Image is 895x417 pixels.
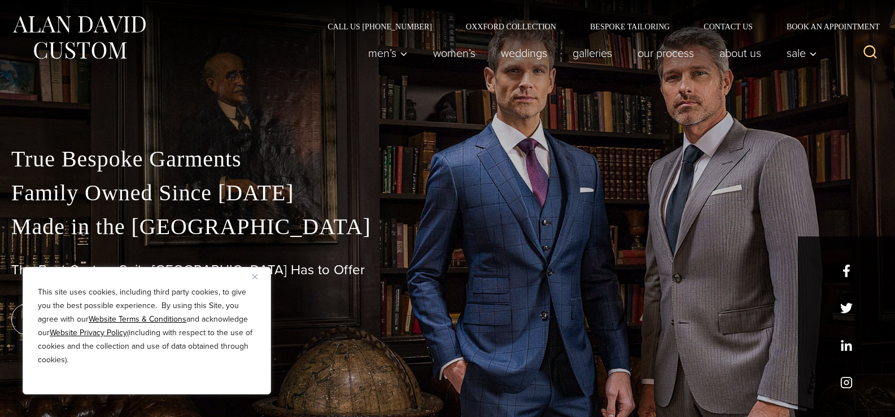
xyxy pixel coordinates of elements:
span: Men’s [368,47,408,59]
nav: Secondary Navigation [311,23,884,30]
img: Alan David Custom [11,12,147,63]
a: weddings [488,42,560,64]
img: Close [252,274,257,279]
a: book an appointment [11,304,169,335]
button: Close [252,270,266,283]
p: This site uses cookies, including third party cookies, to give you the best possible experience. ... [38,286,256,367]
a: Contact Us [687,23,770,30]
nav: Primary Navigation [356,42,823,64]
a: Website Privacy Policy [50,327,127,339]
button: View Search Form [857,39,884,67]
a: Women’s [421,42,488,64]
a: Our Process [625,42,707,64]
a: About Us [707,42,774,64]
a: Oxxford Collection [449,23,573,30]
span: Sale [787,47,817,59]
a: Book an Appointment [770,23,884,30]
p: True Bespoke Garments Family Owned Since [DATE] Made in the [GEOGRAPHIC_DATA] [11,142,884,244]
a: Galleries [560,42,625,64]
h1: The Best Custom Suits [GEOGRAPHIC_DATA] Has to Offer [11,262,884,278]
a: Website Terms & Conditions [89,313,186,325]
a: Call Us [PHONE_NUMBER] [311,23,449,30]
a: Bespoke Tailoring [573,23,687,30]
